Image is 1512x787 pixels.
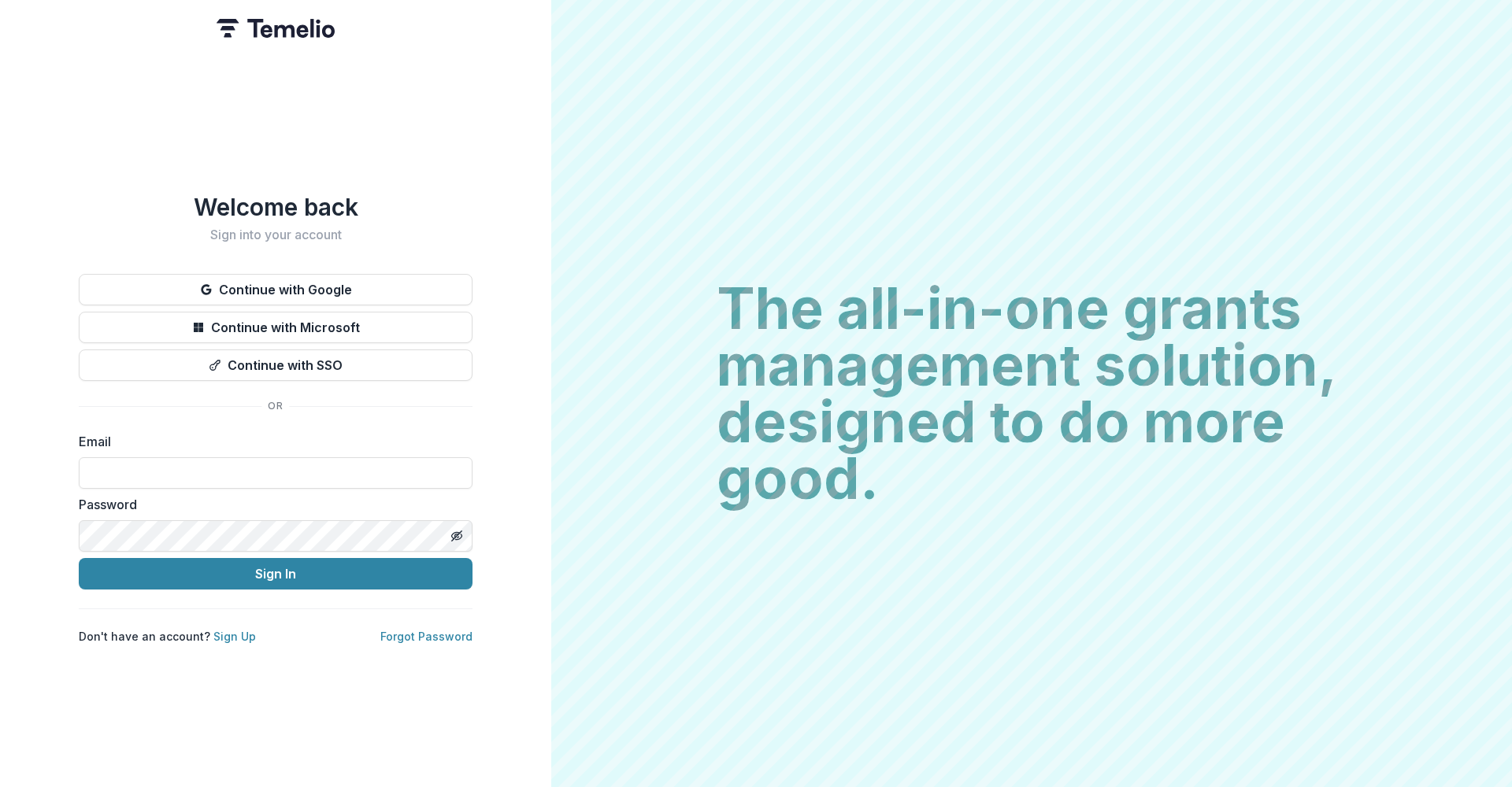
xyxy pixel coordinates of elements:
a: Forgot Password [380,630,472,643]
h2: Sign into your account [79,227,472,242]
button: Toggle password visibility [444,523,469,549]
button: Sign In [79,558,472,589]
label: Email [79,432,463,451]
label: Password [79,495,463,514]
button: Continue with SSO [79,349,472,381]
h1: Welcome back [79,193,472,221]
p: Don't have an account? [79,628,256,645]
button: Continue with Google [79,274,472,305]
button: Continue with Microsoft [79,312,472,343]
a: Sign Up [213,630,256,643]
img: Temelio [217,19,335,38]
